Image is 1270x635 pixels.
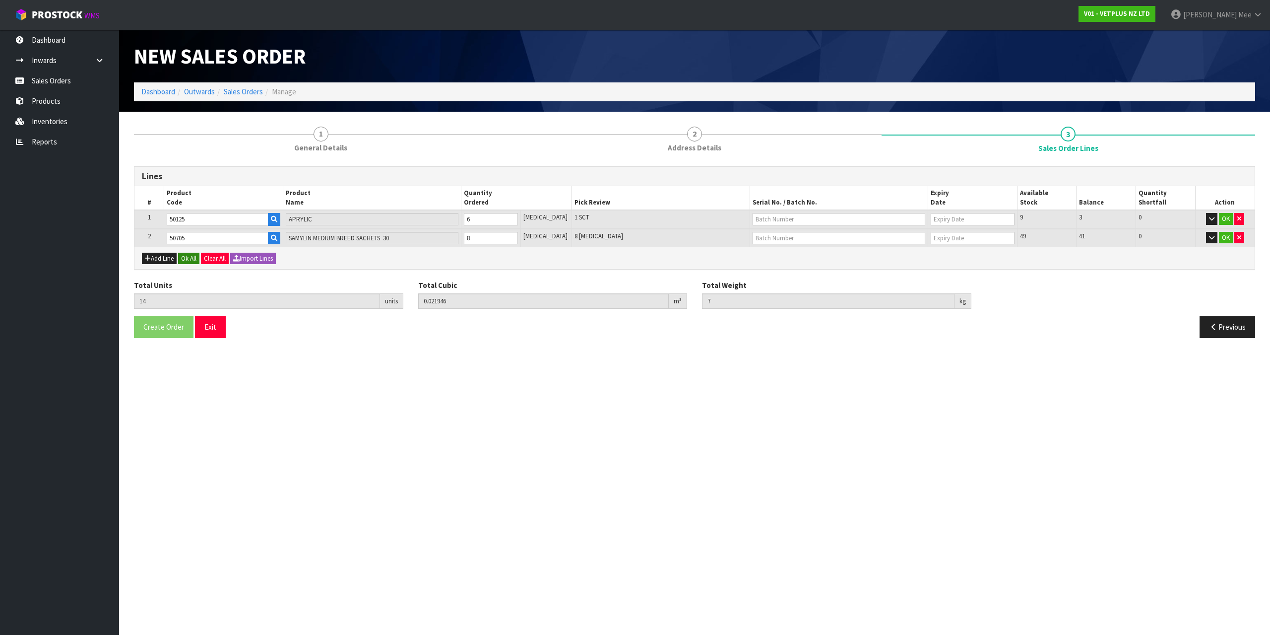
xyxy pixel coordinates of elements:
[1183,10,1237,19] span: [PERSON_NAME]
[1017,186,1077,210] th: Available Stock
[571,186,750,210] th: Pick Review
[1079,213,1082,221] span: 3
[668,142,721,153] span: Address Details
[1195,186,1255,210] th: Action
[201,253,229,265] button: Clear All
[286,232,458,244] input: Name
[1077,186,1136,210] th: Balance
[687,127,702,141] span: 2
[753,213,925,225] input: Batch Number
[753,232,925,244] input: Batch Number
[1038,143,1098,153] span: Sales Order Lines
[142,253,177,265] button: Add Line
[134,186,164,210] th: #
[574,213,589,221] span: 1 SCT
[294,142,347,153] span: General Details
[464,232,518,244] input: Qty Ordered
[286,213,458,225] input: Name
[1139,232,1142,240] span: 0
[272,87,296,96] span: Manage
[15,8,27,21] img: cube-alt.png
[461,186,571,210] th: Quantity Ordered
[931,232,1015,244] input: Expiry Date
[148,213,151,221] span: 1
[178,253,199,265] button: Ok All
[32,8,82,21] span: ProStock
[283,186,461,210] th: Product Name
[669,293,687,309] div: m³
[1136,186,1196,210] th: Quantity Shortfall
[224,87,263,96] a: Sales Orders
[931,213,1015,225] input: Expiry Date
[1219,232,1233,244] button: OK
[143,322,184,332] span: Create Order
[1219,213,1233,225] button: OK
[230,253,276,265] button: Import Lines
[1238,10,1252,19] span: Mee
[141,87,175,96] a: Dashboard
[1079,232,1085,240] span: 41
[195,316,226,338] button: Exit
[84,11,100,20] small: WMS
[418,293,669,309] input: Total Cubic
[418,280,457,290] label: Total Cubic
[954,293,971,309] div: kg
[1020,213,1023,221] span: 9
[702,280,747,290] label: Total Weight
[167,213,268,225] input: Code
[702,293,954,309] input: Total Weight
[134,280,172,290] label: Total Units
[314,127,328,141] span: 1
[1061,127,1076,141] span: 3
[134,316,193,338] button: Create Order
[184,87,215,96] a: Outwards
[1200,316,1255,338] button: Previous
[523,213,568,221] span: [MEDICAL_DATA]
[134,159,1255,346] span: Sales Order Lines
[574,232,623,240] span: 8 [MEDICAL_DATA]
[148,232,151,240] span: 2
[1084,9,1150,18] strong: V01 - VETPLUS NZ LTD
[928,186,1017,210] th: Expiry Date
[167,232,268,244] input: Code
[1139,213,1142,221] span: 0
[523,232,568,240] span: [MEDICAL_DATA]
[164,186,283,210] th: Product Code
[142,172,1247,181] h3: Lines
[134,43,306,70] span: New Sales Order
[134,293,380,309] input: Total Units
[380,293,403,309] div: units
[1020,232,1026,240] span: 49
[464,213,518,225] input: Qty Ordered
[750,186,928,210] th: Serial No. / Batch No.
